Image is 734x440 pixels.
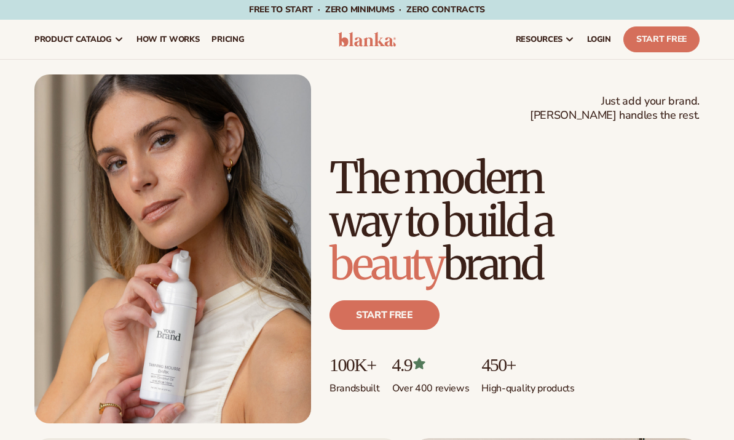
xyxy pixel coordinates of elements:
p: High-quality products [481,375,574,395]
a: How It Works [130,20,206,59]
h1: The modern way to build a brand [330,156,700,286]
a: Start Free [623,26,700,52]
p: 4.9 [392,354,470,375]
span: pricing [211,34,244,44]
span: beauty [330,237,443,291]
img: logo [338,32,396,47]
span: Just add your brand. [PERSON_NAME] handles the rest. [530,94,700,123]
span: Free to start · ZERO minimums · ZERO contracts [249,4,485,15]
span: product catalog [34,34,112,44]
a: resources [510,20,581,59]
span: resources [516,34,562,44]
p: 450+ [481,354,574,375]
a: Start free [330,300,440,330]
p: Over 400 reviews [392,375,470,395]
span: LOGIN [587,34,611,44]
a: pricing [205,20,250,59]
span: How It Works [136,34,200,44]
a: product catalog [28,20,130,59]
p: 100K+ [330,354,380,375]
p: Brands built [330,375,380,395]
img: Female holding tanning mousse. [34,74,311,423]
a: LOGIN [581,20,617,59]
